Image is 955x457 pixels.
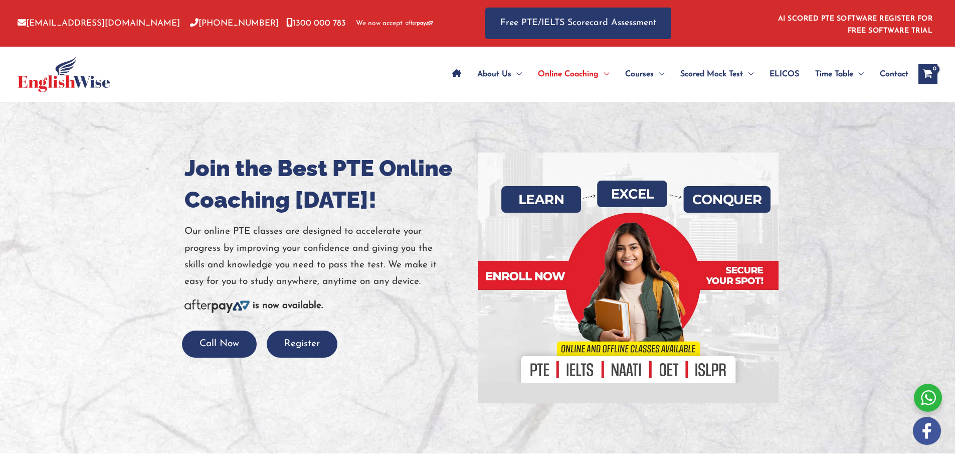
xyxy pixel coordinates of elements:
[807,57,872,92] a: Time TableMenu Toggle
[469,57,530,92] a: About UsMenu Toggle
[356,19,403,29] span: We now accept
[654,57,664,92] span: Menu Toggle
[182,339,257,349] a: Call Now
[511,57,522,92] span: Menu Toggle
[184,153,470,216] h1: Join the Best PTE Online Coaching [DATE]!
[18,19,180,28] a: [EMAIL_ADDRESS][DOMAIN_NAME]
[599,57,609,92] span: Menu Toggle
[625,57,654,92] span: Courses
[913,417,941,445] img: white-facebook.png
[444,57,908,92] nav: Site Navigation: Main Menu
[286,19,346,28] a: 1300 000 783
[880,57,908,92] span: Contact
[772,7,937,40] aside: Header Widget 1
[530,57,617,92] a: Online CoachingMenu Toggle
[267,339,337,349] a: Register
[406,21,433,26] img: Afterpay-Logo
[485,8,671,39] a: Free PTE/IELTS Scorecard Assessment
[477,57,511,92] span: About Us
[815,57,853,92] span: Time Table
[918,64,937,84] a: View Shopping Cart, empty
[18,56,110,92] img: cropped-ew-logo
[538,57,599,92] span: Online Coaching
[872,57,908,92] a: Contact
[190,19,279,28] a: [PHONE_NUMBER]
[182,331,257,358] button: Call Now
[184,299,250,313] img: Afterpay-Logo
[853,57,864,92] span: Menu Toggle
[761,57,807,92] a: ELICOS
[617,57,672,92] a: CoursesMenu Toggle
[184,223,470,290] p: Our online PTE classes are designed to accelerate your progress by improving your confidence and ...
[672,57,761,92] a: Scored Mock TestMenu Toggle
[680,57,743,92] span: Scored Mock Test
[743,57,753,92] span: Menu Toggle
[770,57,799,92] span: ELICOS
[778,15,933,35] a: AI SCORED PTE SOFTWARE REGISTER FOR FREE SOFTWARE TRIAL
[267,331,337,358] button: Register
[253,301,323,311] b: is now available.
